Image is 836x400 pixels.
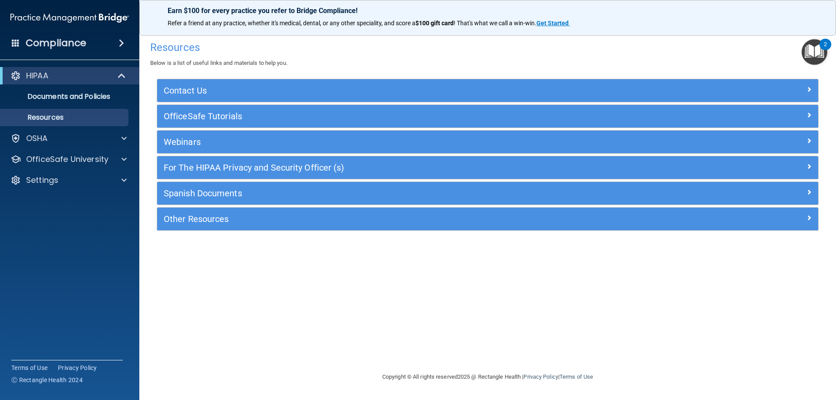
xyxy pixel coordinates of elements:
h4: Compliance [26,37,86,49]
span: ! That's what we call a win-win. [454,20,536,27]
span: Below is a list of useful links and materials to help you. [150,60,287,66]
div: Copyright © All rights reserved 2025 @ Rectangle Health | | [329,363,647,391]
p: OSHA [26,133,48,144]
img: PMB logo [10,9,129,27]
h5: Spanish Documents [164,188,647,198]
strong: $100 gift card [415,20,454,27]
a: Contact Us [164,84,812,97]
a: OSHA [10,133,127,144]
p: Resources [6,113,125,122]
a: Other Resources [164,212,812,226]
strong: Get Started [536,20,569,27]
h5: For The HIPAA Privacy and Security Officer (s) [164,163,647,172]
p: OfficeSafe University [26,154,108,165]
button: Open Resource Center, 2 new notifications [802,39,827,65]
a: Privacy Policy [58,363,97,372]
div: 2 [824,44,827,56]
h5: OfficeSafe Tutorials [164,111,647,121]
a: HIPAA [10,71,126,81]
a: Webinars [164,135,812,149]
a: For The HIPAA Privacy and Security Officer (s) [164,161,812,175]
h5: Other Resources [164,214,647,224]
h5: Webinars [164,137,647,147]
span: Refer a friend at any practice, whether it's medical, dental, or any other speciality, and score a [168,20,415,27]
a: Settings [10,175,127,185]
a: Get Started [536,20,570,27]
a: Spanish Documents [164,186,812,200]
a: OfficeSafe Tutorials [164,109,812,123]
p: Earn $100 for every practice you refer to Bridge Compliance! [168,7,808,15]
a: OfficeSafe University [10,154,127,165]
a: Terms of Use [11,363,47,372]
h5: Contact Us [164,86,647,95]
span: Ⓒ Rectangle Health 2024 [11,376,83,384]
h4: Resources [150,42,825,53]
p: Documents and Policies [6,92,125,101]
a: Terms of Use [560,373,593,380]
p: Settings [26,175,58,185]
p: HIPAA [26,71,48,81]
a: Privacy Policy [523,373,558,380]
